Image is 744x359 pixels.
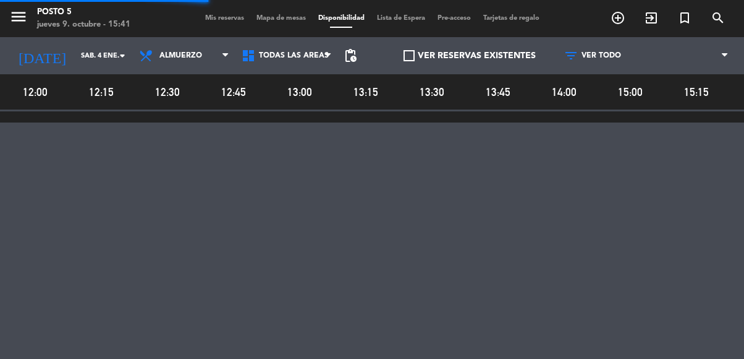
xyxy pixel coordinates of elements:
i: search [711,11,725,25]
span: Disponibilidad [312,15,371,22]
i: arrow_drop_down [115,48,130,63]
span: 15:15 [665,83,727,101]
div: Posto 5 [37,6,130,19]
span: 13:45 [467,83,529,101]
span: 13:30 [400,83,463,101]
span: Almuerzo [159,51,202,60]
span: VER TODO [581,51,621,60]
span: 12:15 [70,83,132,101]
i: turned_in_not [677,11,692,25]
span: 13:00 [268,83,331,101]
i: [DATE] [9,42,75,69]
span: 12:30 [136,83,198,101]
span: 15:00 [599,83,661,101]
span: 12:45 [202,83,264,101]
label: VER RESERVAS EXISTENTES [404,49,536,63]
span: Mapa de mesas [250,15,312,22]
span: Lista de Espera [371,15,431,22]
span: Pre-acceso [431,15,477,22]
button: menu [9,7,28,30]
span: 12:00 [4,83,66,101]
span: Tarjetas de regalo [477,15,546,22]
i: menu [9,7,28,26]
span: Todas las áreas [259,51,329,60]
div: jueves 9. octubre - 15:41 [37,19,130,31]
span: 13:15 [334,83,397,101]
i: add_circle_outline [611,11,625,25]
span: pending_actions [343,48,358,63]
span: Mis reservas [199,15,250,22]
i: exit_to_app [644,11,659,25]
span: 14:00 [533,83,595,101]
